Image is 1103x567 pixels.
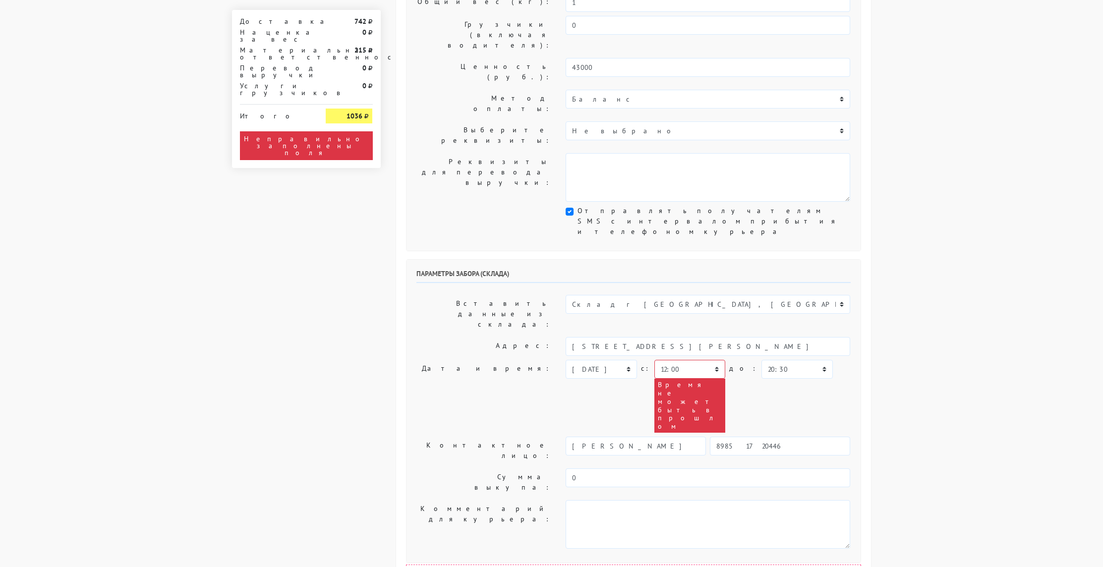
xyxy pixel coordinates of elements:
[409,295,559,333] label: Вставить данные из склада:
[409,58,559,86] label: Ценность (руб.):
[578,206,850,237] label: Отправлять получателям SMS с интервалом прибытия и телефоном курьера
[232,18,319,25] div: Доставка
[416,270,851,283] h6: Параметры забора (склада)
[232,29,319,43] div: Наценка за вес
[409,337,559,356] label: Адрес:
[409,437,559,464] label: Контактное лицо:
[232,47,319,60] div: Материальная ответственность
[409,468,559,496] label: Сумма выкупа:
[362,28,366,37] strong: 0
[409,360,559,433] label: Дата и время:
[347,112,362,120] strong: 1036
[354,46,366,55] strong: 215
[729,360,757,377] label: до:
[409,16,559,54] label: Грузчики (включая водителя):
[362,81,366,90] strong: 0
[710,437,850,455] input: Телефон
[240,109,311,119] div: Итого
[354,17,366,26] strong: 742
[409,121,559,149] label: Выберите реквизиты:
[654,379,725,433] div: Время не может быть в прошлом
[566,437,706,455] input: Имя
[232,82,319,96] div: Услуги грузчиков
[641,360,650,377] label: c:
[232,64,319,78] div: Перевод выручки
[409,90,559,117] label: Метод оплаты:
[362,63,366,72] strong: 0
[409,153,559,202] label: Реквизиты для перевода выручки:
[409,500,559,549] label: Комментарий для курьера:
[240,131,373,160] div: Неправильно заполнены поля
